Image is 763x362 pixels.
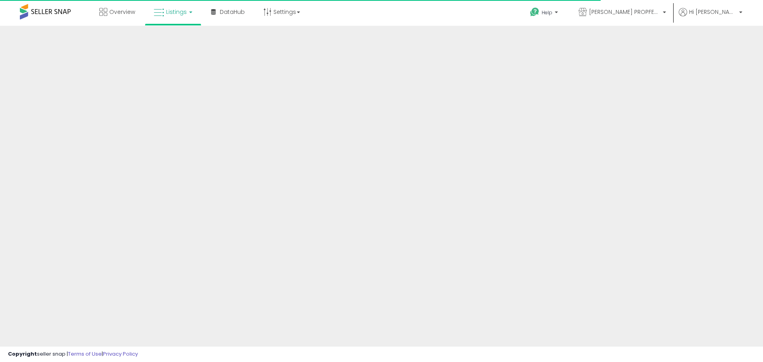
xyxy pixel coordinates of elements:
[220,8,245,16] span: DataHub
[542,9,552,16] span: Help
[68,350,102,358] a: Terms of Use
[689,8,737,16] span: Hi [PERSON_NAME]
[530,7,540,17] i: Get Help
[524,1,566,26] a: Help
[589,8,660,16] span: [PERSON_NAME] PROPFESSIONAL
[679,8,742,26] a: Hi [PERSON_NAME]
[8,350,37,358] strong: Copyright
[166,8,187,16] span: Listings
[103,350,138,358] a: Privacy Policy
[109,8,135,16] span: Overview
[8,350,138,358] div: seller snap | |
